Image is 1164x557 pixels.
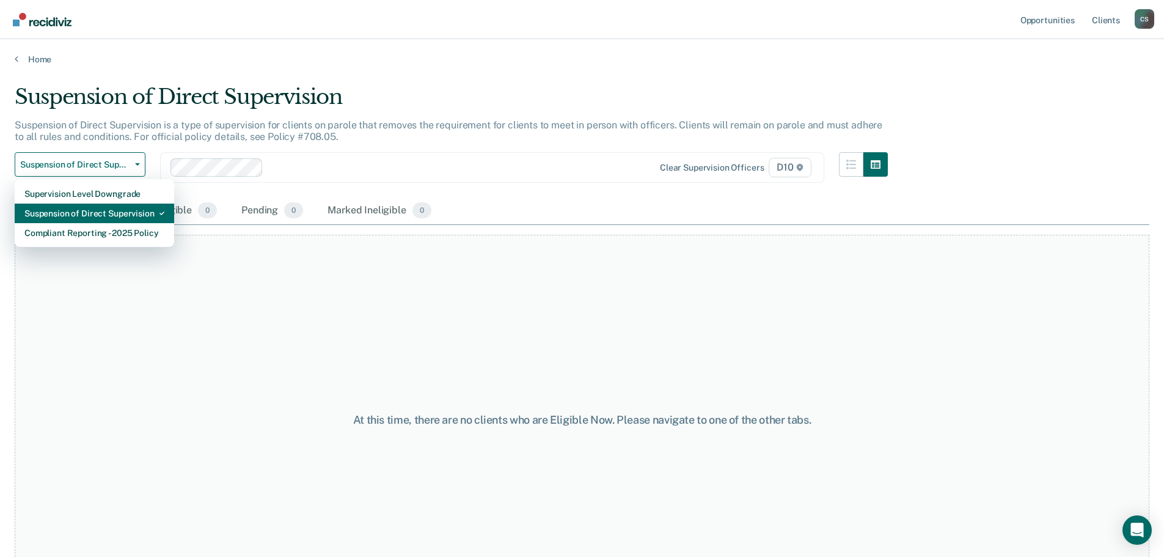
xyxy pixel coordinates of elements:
div: Marked Ineligible0 [325,197,434,224]
div: Pending0 [239,197,306,224]
div: Supervision Level Downgrade [24,184,164,204]
p: Suspension of Direct Supervision is a type of supervision for clients on parole that removes the ... [15,119,882,142]
div: Clear supervision officers [660,163,764,173]
img: Recidiviz [13,13,71,26]
span: Suspension of Direct Supervision [20,160,130,170]
div: Open Intercom Messenger [1122,515,1152,545]
div: Suspension of Direct Supervision [15,84,888,119]
div: C S [1135,9,1154,29]
a: Home [15,54,1149,65]
button: Suspension of Direct Supervision [15,152,145,177]
span: D10 [769,158,811,177]
div: Suspension of Direct Supervision [24,204,164,223]
span: 0 [198,202,217,218]
div: At this time, there are no clients who are Eligible Now. Please navigate to one of the other tabs. [299,413,866,427]
button: Profile dropdown button [1135,9,1154,29]
div: Compliant Reporting - 2025 Policy [24,223,164,243]
span: 0 [412,202,431,218]
span: 0 [284,202,303,218]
